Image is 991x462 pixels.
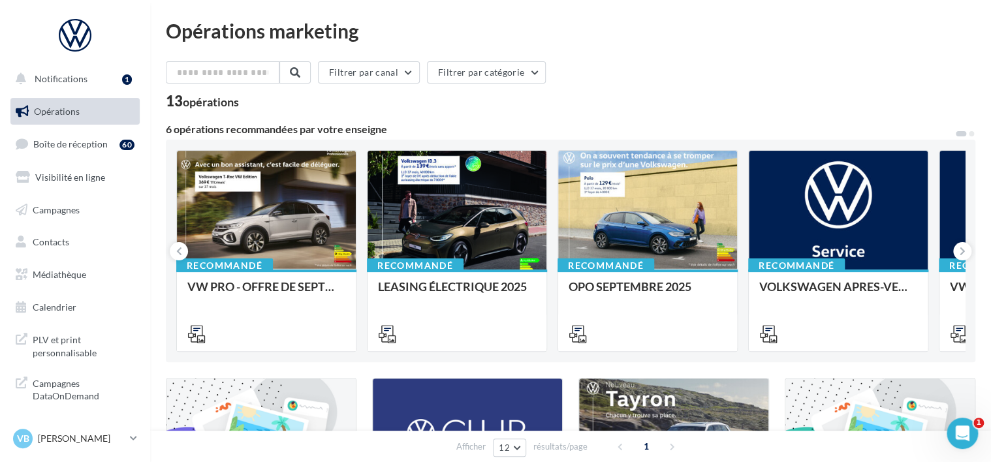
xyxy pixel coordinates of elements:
a: Campagnes [8,196,142,224]
span: Médiathèque [33,269,86,280]
div: Recommandé [176,258,273,273]
div: 60 [119,140,134,150]
a: Opérations [8,98,142,125]
div: Opérations marketing [166,21,975,40]
span: Opérations [34,106,80,117]
span: 1 [973,418,984,428]
span: 1 [636,436,657,457]
a: Médiathèque [8,261,142,288]
div: VW PRO - OFFRE DE SEPTEMBRE 25 [187,280,345,306]
div: Recommandé [367,258,464,273]
div: 13 [166,94,239,108]
span: 12 [499,442,510,453]
span: Afficher [456,440,486,453]
div: LEASING ÉLECTRIQUE 2025 [378,280,536,306]
a: Campagnes DataOnDemand [8,369,142,408]
span: VB [17,432,29,445]
span: Notifications [35,73,87,84]
a: Boîte de réception60 [8,130,142,158]
p: [PERSON_NAME] [38,432,125,445]
button: Notifications 1 [8,65,137,93]
div: 6 opérations recommandées par votre enseigne [166,124,954,134]
button: Filtrer par catégorie [427,61,546,84]
div: opérations [183,96,239,108]
span: Campagnes [33,204,80,215]
a: Visibilité en ligne [8,164,142,191]
button: 12 [493,439,526,457]
span: Boîte de réception [33,138,108,149]
a: Calendrier [8,294,142,321]
span: Calendrier [33,301,76,313]
a: Contacts [8,228,142,256]
div: Recommandé [748,258,845,273]
span: Contacts [33,236,69,247]
a: PLV et print personnalisable [8,326,142,364]
div: VOLKSWAGEN APRES-VENTE [759,280,917,306]
iframe: Intercom live chat [947,418,978,449]
div: 1 [122,74,132,85]
div: OPO SEPTEMBRE 2025 [569,280,727,306]
a: VB [PERSON_NAME] [10,426,140,451]
button: Filtrer par canal [318,61,420,84]
span: Visibilité en ligne [35,172,105,183]
div: Recommandé [558,258,654,273]
span: PLV et print personnalisable [33,331,134,359]
span: résultats/page [533,440,588,453]
span: Campagnes DataOnDemand [33,375,134,403]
